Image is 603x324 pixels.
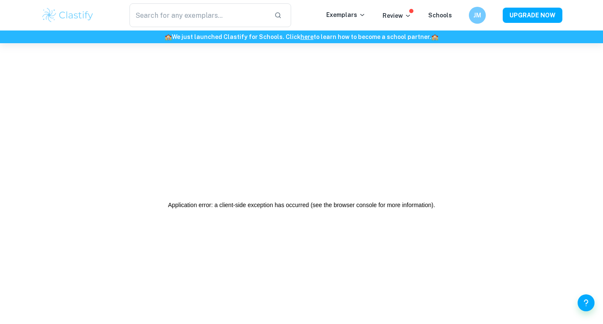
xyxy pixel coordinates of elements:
span: 🏫 [165,33,172,40]
h6: We just launched Clastify for Schools. Click to learn how to become a school partner. [2,32,601,42]
a: here [300,33,314,40]
button: UPGRADE NOW [503,8,562,23]
p: Review [383,11,411,20]
img: Clastify logo [41,7,95,24]
span: 🏫 [431,33,438,40]
input: Search for any exemplars... [129,3,268,27]
button: Help and Feedback [578,294,595,311]
button: JM [469,7,486,24]
a: Schools [428,12,452,19]
p: Exemplars [326,10,366,19]
h6: JM [472,11,482,20]
h2: Application error: a client-side exception has occurred (see the browser console for more informa... [168,195,435,216]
